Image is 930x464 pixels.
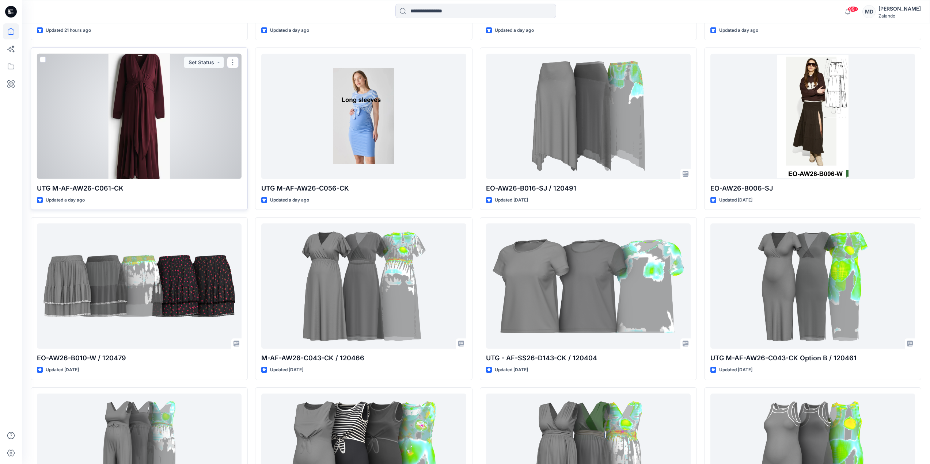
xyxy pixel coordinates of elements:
[878,13,921,19] div: Zalando
[46,366,79,374] p: Updated [DATE]
[710,353,915,363] p: UTG M-AF-AW26-C043-CK Option B / 120461
[719,196,752,204] p: Updated [DATE]
[878,4,921,13] div: [PERSON_NAME]
[719,27,758,34] p: Updated a day ago
[486,54,691,179] a: EO-AW26-B016-SJ / 120491
[495,196,528,204] p: Updated [DATE]
[495,27,534,34] p: Updated a day ago
[46,196,85,204] p: Updated a day ago
[270,196,309,204] p: Updated a day ago
[37,54,242,179] a: UTG M-AF-AW26-C061-CK
[847,6,858,12] span: 99+
[261,183,466,193] p: UTG M-AF-AW26-C056-CK
[719,366,752,374] p: Updated [DATE]
[710,54,915,179] a: EO-AW26-B006-SJ
[270,366,303,374] p: Updated [DATE]
[37,223,242,349] a: EO-AW26-B010-W / 120479
[261,353,466,363] p: M-AF-AW26-C043-CK / 120466
[486,183,691,193] p: EO-AW26-B016-SJ / 120491
[495,366,528,374] p: Updated [DATE]
[486,353,691,363] p: UTG - AF-SS26-D143-CK / 120404
[261,223,466,349] a: M-AF-AW26-C043-CK / 120466
[270,27,309,34] p: Updated a day ago
[261,54,466,179] a: UTG M-AF-AW26-C056-CK
[710,223,915,349] a: UTG M-AF-AW26-C043-CK Option B / 120461
[37,353,242,363] p: EO-AW26-B010-W / 120479
[862,5,876,18] div: MD
[46,27,91,34] p: Updated 21 hours ago
[37,183,242,193] p: UTG M-AF-AW26-C061-CK
[710,183,915,193] p: EO-AW26-B006-SJ
[486,223,691,349] a: UTG - AF-SS26-D143-CK / 120404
